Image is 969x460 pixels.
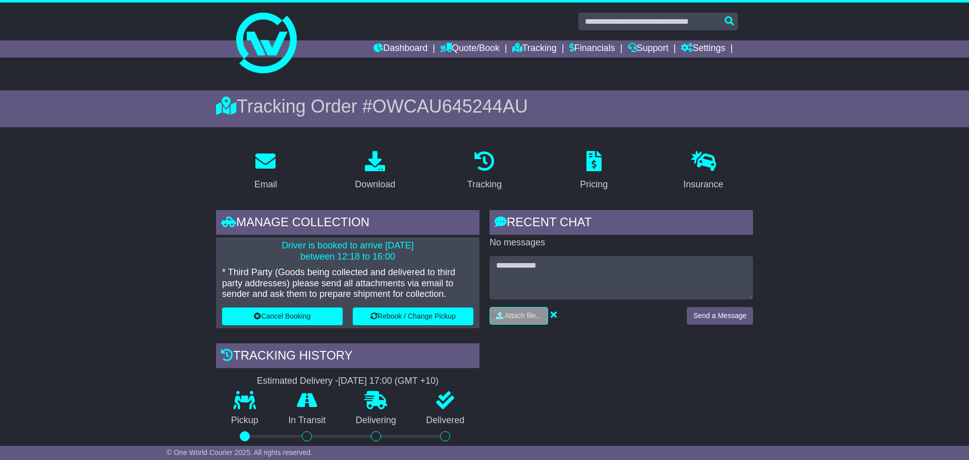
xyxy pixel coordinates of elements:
[248,147,284,195] a: Email
[222,308,343,325] button: Cancel Booking
[677,147,730,195] a: Insurance
[681,40,725,58] a: Settings
[216,415,274,426] p: Pickup
[573,147,614,195] a: Pricing
[353,308,473,325] button: Rebook / Change Pickup
[490,210,753,237] div: RECENT CHAT
[411,415,480,426] p: Delivered
[512,40,557,58] a: Tracking
[683,178,723,191] div: Insurance
[254,178,277,191] div: Email
[338,376,439,387] div: [DATE] 17:00 (GMT +10)
[216,343,479,371] div: Tracking history
[274,415,341,426] p: In Transit
[222,267,473,300] p: * Third Party (Goods being collected and delivered to third party addresses) please send all atta...
[461,147,508,195] a: Tracking
[216,376,479,387] div: Estimated Delivery -
[373,40,427,58] a: Dashboard
[341,415,411,426] p: Delivering
[628,40,669,58] a: Support
[580,178,608,191] div: Pricing
[490,237,753,248] p: No messages
[348,147,402,195] a: Download
[467,178,502,191] div: Tracking
[440,40,500,58] a: Quote/Book
[216,210,479,237] div: Manage collection
[222,240,473,262] p: Driver is booked to arrive [DATE] between 12:18 to 16:00
[372,96,528,117] span: OWCAU645244AU
[355,178,395,191] div: Download
[216,95,753,117] div: Tracking Order #
[167,448,312,456] span: © One World Courier 2025. All rights reserved.
[569,40,615,58] a: Financials
[687,307,753,325] button: Send a Message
